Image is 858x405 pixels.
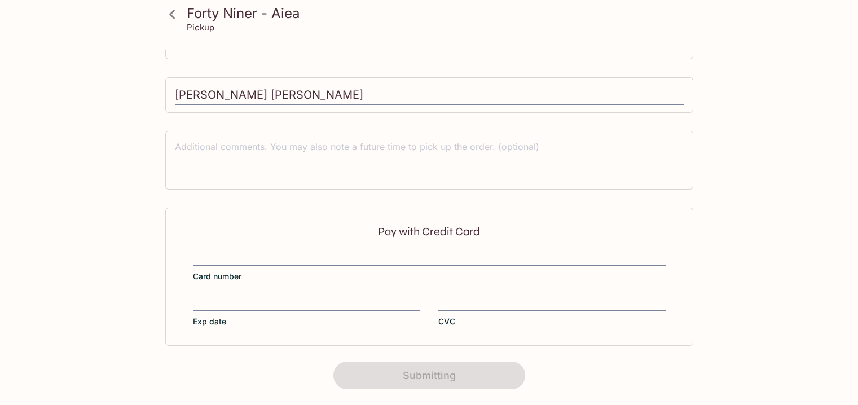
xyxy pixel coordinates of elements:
[175,85,684,106] input: Enter first and last name
[193,316,226,327] span: Exp date
[193,271,241,282] span: Card number
[193,297,420,309] iframe: Secure expiration date input frame
[193,252,666,264] iframe: Secure card number input frame
[187,5,691,22] h3: Forty Niner - Aiea
[187,22,214,33] p: Pickup
[438,297,666,309] iframe: Secure CVC input frame
[438,316,455,327] span: CVC
[193,226,666,237] p: Pay with Credit Card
